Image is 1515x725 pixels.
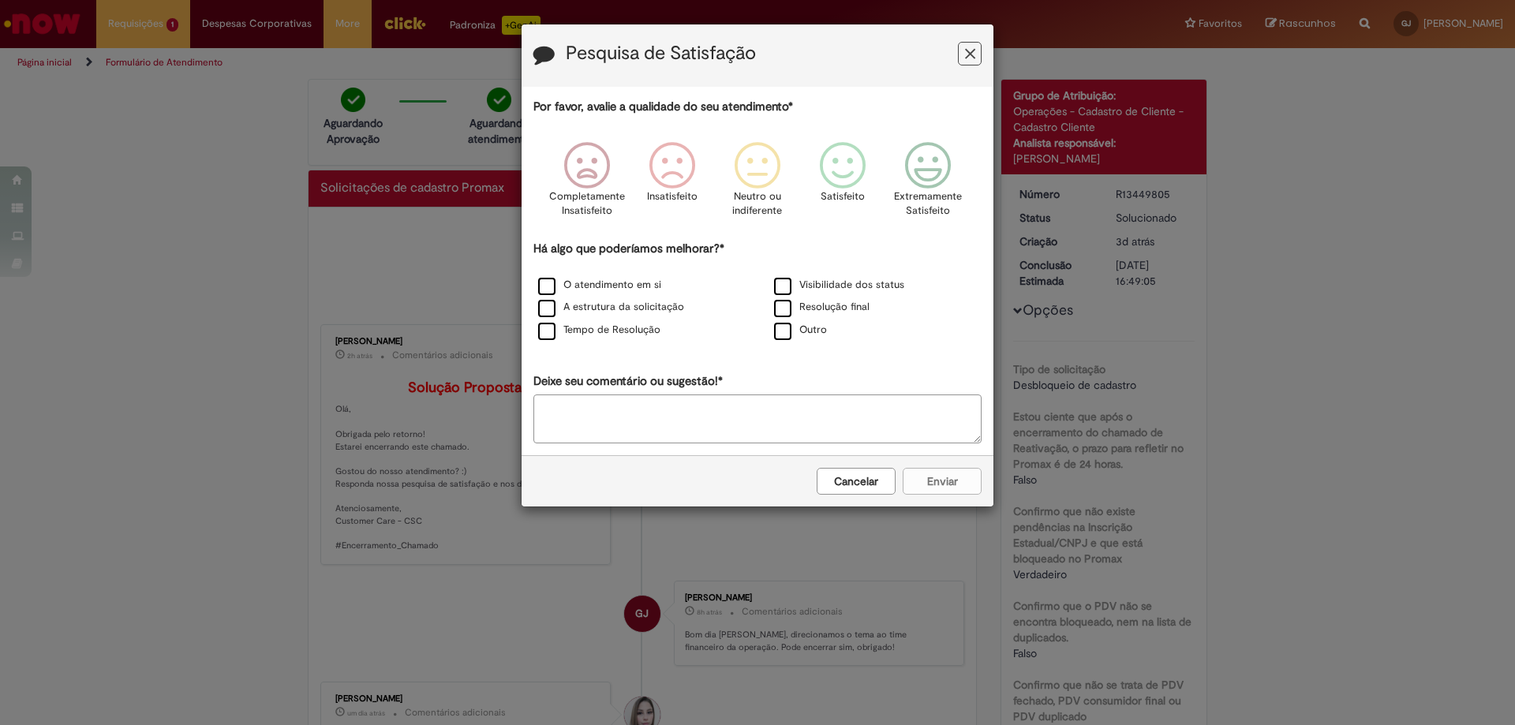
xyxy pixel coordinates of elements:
label: Resolução final [774,300,870,315]
button: Cancelar [817,468,896,495]
div: Satisfeito [802,130,883,238]
label: Deixe seu comentário ou sugestão!* [533,373,723,390]
div: Insatisfeito [632,130,713,238]
label: Tempo de Resolução [538,323,660,338]
div: Completamente Insatisfeito [546,130,627,238]
div: Há algo que poderíamos melhorar?* [533,241,982,342]
label: A estrutura da solicitação [538,300,684,315]
label: Visibilidade dos status [774,278,904,293]
div: Neutro ou indiferente [717,130,798,238]
div: Extremamente Satisfeito [888,130,968,238]
p: Extremamente Satisfeito [894,189,962,219]
label: O atendimento em si [538,278,661,293]
label: Por favor, avalie a qualidade do seu atendimento* [533,99,793,115]
p: Satisfeito [821,189,865,204]
p: Insatisfeito [647,189,698,204]
p: Neutro ou indiferente [729,189,786,219]
label: Outro [774,323,827,338]
p: Completamente Insatisfeito [549,189,625,219]
label: Pesquisa de Satisfação [566,43,756,64]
